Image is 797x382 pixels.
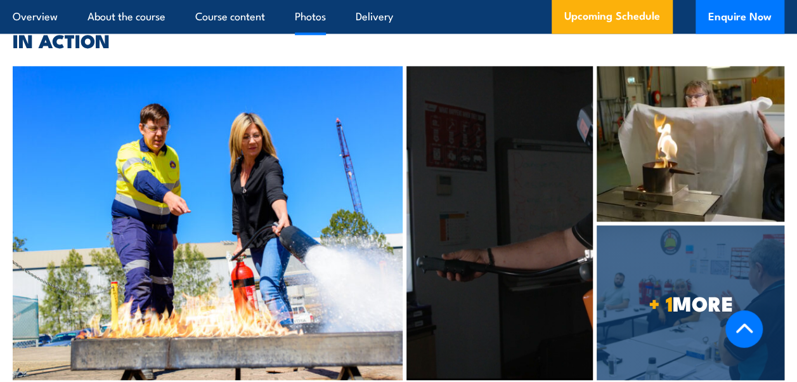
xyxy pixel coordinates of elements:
[406,66,593,380] img: Fire Extinguisher Training-in-action-01
[13,66,403,380] img: Demonstrate First Attack Firefighting Equipment
[597,294,784,312] span: MORE
[597,66,784,221] img: Fire Extinguisher Fire Blanket
[649,287,673,319] strong: + 1
[13,32,784,48] h2: IN ACTION
[597,225,784,380] a: + 1MORE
